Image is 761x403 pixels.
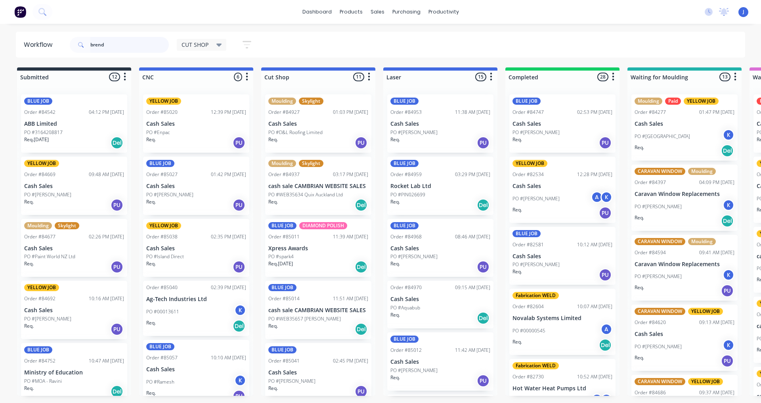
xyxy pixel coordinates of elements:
div: K [723,269,734,281]
input: Search for orders... [90,37,169,53]
p: Req. [512,136,522,143]
div: BLUE JOB [146,343,174,350]
p: Cash Sales [390,245,490,252]
div: Fabrication WELDOrder #8260410:07 AM [DATE]Novalab Systems LimitedPO #00000545AReq.Del [509,289,616,355]
div: Workflow [24,40,56,50]
p: Req. [146,260,156,267]
div: Moulding [24,222,52,229]
div: YELLOW JOBOrder #8503802:35 PM [DATE]Cash SalesPO #Island DirectReq.PU [143,219,249,277]
p: Req. [268,198,278,205]
div: Order #85020 [146,109,178,116]
div: Order #84747 [512,109,544,116]
div: BLUE JOBOrder #8475210:47 AM [DATE]Ministry of EducationPO #MOA - RaviniReq.Del [21,343,127,401]
p: Cash Sales [146,183,246,190]
p: Req. [24,385,34,392]
div: YELLOW JOB [146,222,181,229]
div: Order #85012 [390,347,422,354]
div: 01:03 PM [DATE] [333,109,368,116]
p: Req. [390,136,400,143]
div: BLUE JOB [512,230,541,237]
div: BLUE JOB [512,98,541,105]
div: YELLOW JOB [688,378,723,385]
p: Novalab Systems Limited [512,315,612,322]
div: Del [477,312,489,324]
div: Order #84620 [635,319,666,326]
div: 02:45 PM [DATE] [333,357,368,365]
div: 10:52 AM [DATE] [577,373,612,380]
span: CUT SHOP [182,40,208,49]
p: ABB Limited [24,121,124,127]
div: Order #82581 [512,241,544,248]
div: BLUE JOB [390,160,419,167]
p: Cash Sales [512,183,612,190]
p: Caravan Window Replacements [635,191,734,198]
p: Req. [512,338,522,345]
p: PO #spark4 [268,253,294,260]
div: 01:42 PM [DATE] [211,171,246,178]
p: Req. [146,390,156,397]
p: PO #[GEOGRAPHIC_DATA] [635,133,690,140]
p: PO #00000545 [512,327,545,334]
div: Del [111,136,123,149]
div: PU [111,261,123,273]
div: Del [721,215,734,227]
div: BLUE JOB [390,98,419,105]
div: K [723,199,734,211]
div: A [600,323,612,335]
div: Order #84669 [24,171,55,178]
div: K [234,374,246,386]
p: Cash Sales [146,245,246,252]
div: 09:41 AM [DATE] [699,249,734,256]
p: Req. [635,284,644,291]
div: 01:47 PM [DATE] [699,109,734,116]
p: Req. [146,319,156,326]
div: BLUE JOB [146,160,174,167]
div: Order #82534 [512,171,544,178]
div: 10:07 AM [DATE] [577,303,612,310]
div: YELLOW JOB [688,308,723,315]
p: Cash Sales [390,296,490,303]
div: K [723,129,734,141]
div: 11:51 AM [DATE] [333,295,368,302]
p: Req. [635,354,644,361]
div: YELLOW JOBOrder #8253412:28 PM [DATE]Cash SalesPO #[PERSON_NAME]AKReq.PU [509,157,616,223]
div: BLUE JOB [24,346,52,353]
div: 09:48 AM [DATE] [89,171,124,178]
div: BLUE JOB [268,222,296,229]
div: 02:39 PM [DATE] [211,284,246,291]
div: Del [111,385,123,398]
div: DIAMOND POLISH [299,222,347,229]
div: BLUE JOBOrder #8501411:51 AM [DATE]cash sale CAMBRIAN WEBSITE SALESPO #WEB35657 [PERSON_NAME]Req.Del [265,281,371,339]
div: CARAVAN WINDOW [635,238,685,245]
p: Req. [24,260,34,267]
div: Order #84752 [24,357,55,365]
p: PO #[PERSON_NAME] [268,378,315,385]
div: Del [355,199,367,211]
div: Paid [665,98,681,105]
p: Cash Sales [512,253,612,260]
div: Del [355,323,367,336]
div: PU [233,136,245,149]
p: PO #[PERSON_NAME] [24,191,71,198]
div: BLUE JOBDIAMOND POLISHOrder #8501111:39 AM [DATE]Xpress AwardsPO #spark4Req.[DATE]Del [265,219,371,277]
p: Caravan Window Replacements [635,261,734,268]
p: Req. [390,198,400,205]
p: Req. [24,322,34,330]
div: Fabrication WELD [512,362,559,369]
div: 03:29 PM [DATE] [455,171,490,178]
div: Order #85041 [268,357,300,365]
div: productivity [424,6,463,18]
p: Cash Sales [268,121,368,127]
p: cash sale CAMBRIAN WEBSITE SALES [268,183,368,190]
div: products [336,6,367,18]
div: 02:26 PM [DATE] [89,233,124,240]
div: Order #85014 [268,295,300,302]
div: YELLOW JOBOrder #8469210:16 AM [DATE]Cash SalesPO #[PERSON_NAME]Req.PU [21,281,127,339]
div: PU [233,390,245,403]
div: Del [233,320,245,332]
div: BLUE JOBOrder #8474702:53 PM [DATE]Cash SalesPO #[PERSON_NAME]Req.PU [509,94,616,153]
p: Req. [DATE] [24,136,49,143]
p: Req. [635,144,644,151]
p: PO #[PERSON_NAME] [635,203,682,210]
div: 10:10 AM [DATE] [211,354,246,361]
